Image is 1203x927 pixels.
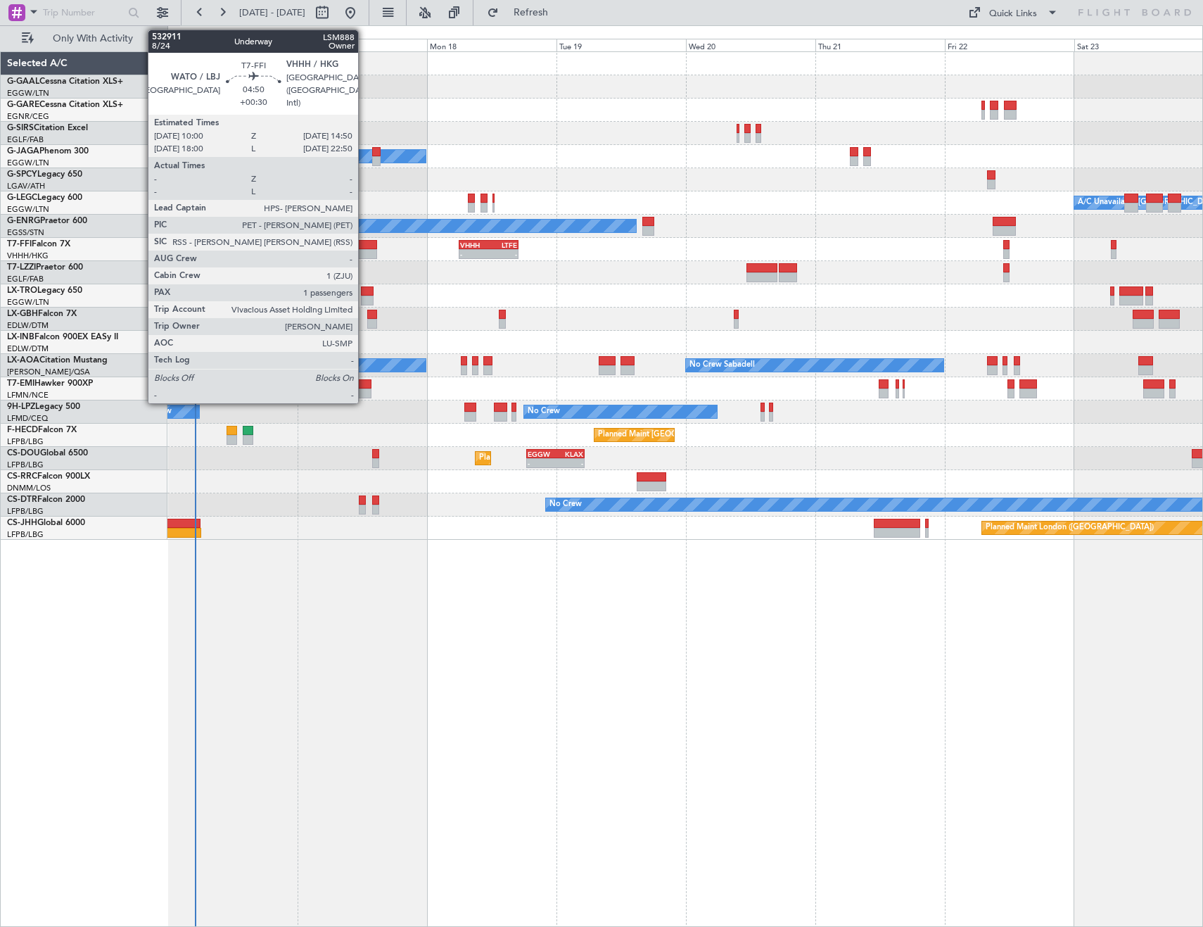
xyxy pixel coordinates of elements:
span: LX-GBH [7,310,38,318]
div: LTFE [488,241,516,249]
div: - [555,459,583,467]
div: Planned Maint [GEOGRAPHIC_DATA] ([GEOGRAPHIC_DATA]) [479,448,701,469]
div: Unplanned Maint [GEOGRAPHIC_DATA] ([GEOGRAPHIC_DATA]) [215,192,446,213]
span: G-SIRS [7,124,34,132]
a: EGLF/FAB [7,274,44,284]
span: G-GAAL [7,77,39,86]
a: EGNR/CEG [7,111,49,122]
div: No Crew Luxembourg (Findel) [172,355,280,376]
a: LGAV/ATH [7,181,45,191]
a: LFPB/LBG [7,529,44,540]
span: CS-DOU [7,449,40,458]
span: CS-RRC [7,472,37,481]
div: Thu 21 [815,39,945,51]
a: G-SIRSCitation Excel [7,124,88,132]
a: LFPB/LBG [7,436,44,447]
a: T7-EMIHawker 900XP [7,379,93,388]
span: T7-EMI [7,379,34,388]
a: VHHH/HKG [7,251,49,261]
a: CS-JHHGlobal 6000 [7,519,85,527]
a: EGGW/LTN [7,204,49,215]
div: Sat 16 [168,39,298,51]
span: [DATE] - [DATE] [239,6,305,19]
a: G-GAALCessna Citation XLS+ [7,77,123,86]
span: 9H-LPZ [7,403,35,411]
a: G-JAGAPhenom 300 [7,147,89,156]
span: LX-AOA [7,356,39,365]
a: G-SPCYLegacy 650 [7,170,82,179]
span: T7-LZZI [7,263,36,272]
a: CS-RRCFalcon 900LX [7,472,90,481]
a: EGLF/FAB [7,134,44,145]
span: F-HECD [7,426,38,434]
a: G-GARECessna Citation XLS+ [7,101,123,109]
button: Only With Activity [15,27,153,50]
a: LX-TROLegacy 650 [7,286,82,295]
a: EGSS/STN [7,227,44,238]
div: Sun 17 [298,39,427,51]
div: No Crew [549,494,582,515]
a: DNMM/LOS [7,483,51,493]
a: [PERSON_NAME]/QSA [7,367,90,377]
span: CS-JHH [7,519,37,527]
a: LFMN/NCE [7,390,49,401]
div: No Crew [528,401,560,422]
a: T7-LZZIPraetor 600 [7,263,83,272]
a: F-HECDFalcon 7X [7,426,77,434]
a: EGGW/LTN [7,88,49,99]
a: EDLW/DTM [7,320,49,331]
a: LFPB/LBG [7,460,44,470]
div: EGGW [528,450,555,458]
a: LX-INBFalcon 900EX EASy II [7,333,118,341]
div: No Crew Sabadell [689,355,755,376]
a: 9H-LPZLegacy 500 [7,403,80,411]
div: [DATE] [170,28,194,40]
div: Wed 20 [686,39,815,51]
a: EDLW/DTM [7,343,49,354]
a: CS-DOUGlobal 6500 [7,449,88,458]
a: LX-AOACitation Mustang [7,356,108,365]
div: Fri 22 [945,39,1074,51]
span: T7-FFI [7,240,32,248]
span: G-ENRG [7,217,40,225]
button: Refresh [480,1,565,24]
span: G-LEGC [7,194,37,202]
div: Planned Maint [GEOGRAPHIC_DATA] ([GEOGRAPHIC_DATA]) [598,424,820,446]
span: Refresh [502,8,561,18]
div: VHHH [460,241,488,249]
div: - [488,250,516,258]
div: Mon 18 [427,39,556,51]
a: G-LEGCLegacy 600 [7,194,82,202]
input: Trip Number [43,2,124,23]
div: - [460,250,488,258]
span: CS-DTR [7,496,37,504]
span: LX-TRO [7,286,37,295]
span: G-GARE [7,101,39,109]
a: LFPB/LBG [7,506,44,517]
a: G-ENRGPraetor 600 [7,217,87,225]
div: Quick Links [989,7,1037,21]
a: EGGW/LTN [7,297,49,308]
div: Owner [172,215,196,237]
div: - [528,459,555,467]
span: LX-INB [7,333,34,341]
div: KLAX [555,450,583,458]
a: CS-DTRFalcon 2000 [7,496,85,504]
span: Only With Activity [37,34,148,44]
div: Tue 19 [556,39,686,51]
div: Planned Maint London ([GEOGRAPHIC_DATA]) [986,517,1154,538]
a: LFMD/CEQ [7,413,48,424]
span: G-JAGA [7,147,39,156]
a: LX-GBHFalcon 7X [7,310,77,318]
span: G-SPCY [7,170,37,179]
button: Quick Links [961,1,1065,24]
a: EGGW/LTN [7,158,49,168]
a: T7-FFIFalcon 7X [7,240,70,248]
